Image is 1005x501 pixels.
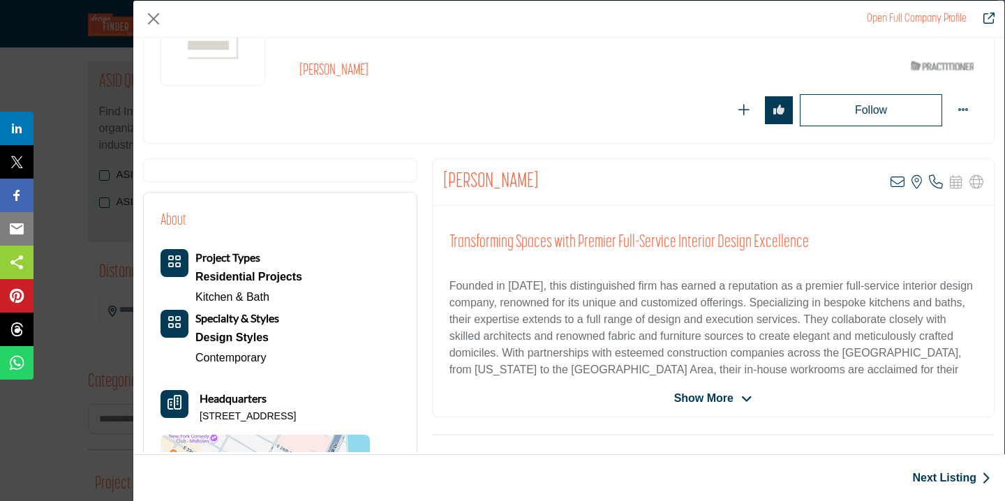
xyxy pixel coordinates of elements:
p: Founded in [DATE], this distinguished firm has earned a reputation as a premier full-service inte... [449,278,977,412]
button: Redirect to login page [730,96,758,124]
a: Kitchen & Bath [195,291,269,303]
button: Headquarter icon [161,390,188,418]
p: [STREET_ADDRESS] [200,410,296,424]
h2: Julie Holzman [443,170,539,195]
button: Close [143,8,164,29]
button: Redirect to login page [765,96,793,124]
h2: Transforming Spaces with Premier Full-Service Interior Design Excellence [449,232,977,253]
a: Project Types [195,252,260,264]
button: Redirect to login [800,94,942,126]
b: Project Types [195,250,260,264]
img: ASID Qualified Practitioners [911,57,974,75]
button: Category Icon [161,310,188,338]
a: Next Listing [912,470,990,486]
a: Specialty & Styles [195,313,279,324]
h2: About [161,209,186,232]
b: Specialty & Styles [195,311,279,324]
span: Show More [674,390,734,407]
button: Category Icon [161,249,188,277]
a: Contemporary [195,352,266,364]
div: Styles that range from contemporary to Victorian to meet any aesthetic vision. [195,327,279,348]
b: Headquarters [200,390,267,407]
a: Redirect to julie-holzman [974,10,995,27]
div: Types of projects range from simple residential renovations to highly complex commercial initiati... [195,267,302,287]
h2: [PERSON_NAME] [299,62,683,80]
a: Redirect to julie-holzman [867,13,967,24]
a: Residential Projects [195,267,302,287]
button: More Options [949,96,977,124]
a: Design Styles [195,327,279,348]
